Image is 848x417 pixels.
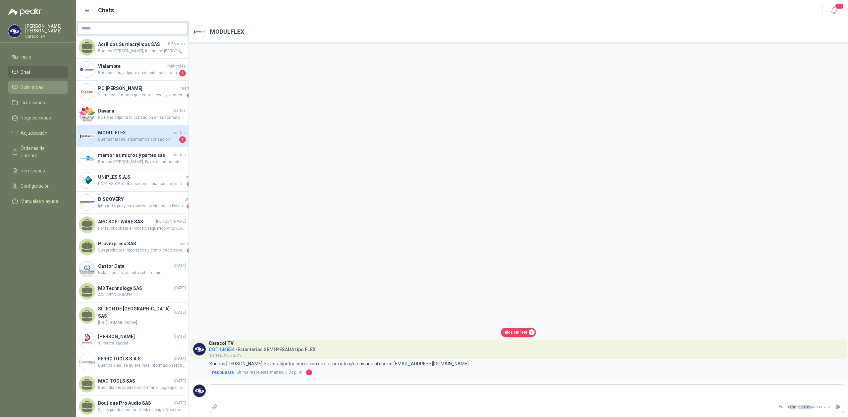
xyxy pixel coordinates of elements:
a: Configuración [8,180,68,192]
span: 1 [187,181,194,187]
span: martes [173,130,186,136]
h2: MODULFLEX [210,27,244,36]
span: martes [173,108,186,114]
span: miércoles [167,63,186,69]
button: 20 [828,5,840,17]
h3: Caracol TV [209,342,234,345]
h4: MAC TOOLS SAS [98,377,173,385]
span: Manuales y ayuda [21,198,58,205]
img: Company Logo [79,62,95,77]
h4: SITECH DE [GEOGRAPHIC_DATA] SAS [98,305,173,320]
span: Buen dia me puedes confirmar el Logo que lleva impreso por favor [98,385,186,391]
a: Inicio [8,51,68,63]
img: Company Logo [8,25,21,37]
span: lunes [184,196,194,203]
p: Buenos [PERSON_NAME]. Favor adjuntar cotización en su formato y/o enviarla al correo [EMAIL_ADDRE... [209,360,469,367]
h4: FERROTOOLS S.A.S. [98,355,173,362]
span: [DATE] [174,285,186,291]
span: si marca sacred [98,340,186,347]
span: Ya me confirmaron que entre jueves y viernes llegan los cotizados originalmente de 1 metro. Enton... [98,92,186,99]
span: Configuración [21,182,50,190]
img: Company Logo [193,385,206,397]
span: UNIPLES S.A.S. es una compañía con amplia trayectoria en el [PERSON_NAME] colombiano, ofrecemos s... [98,181,186,187]
span: martes, 3:34 p. m. [237,369,303,376]
a: M3 Technology SAS[DATE]ADJUNTO IMAGEN [76,280,188,302]
span: martes [173,152,186,158]
h4: PC [PERSON_NAME] [98,85,179,92]
span: Buenos [PERSON_NAME], le escribe [PERSON_NAME], quisiera saber si nos pueden mejorar el valor uni... [98,48,186,54]
h4: Boutique Pro Audio SAS [98,399,173,407]
span: viernes [180,241,194,247]
img: Company Logo [79,84,95,100]
img: Company Logo [79,354,95,370]
a: Company LogoCastor Data[DATE]Hola buen día, adjunto ficha tecnica [76,258,188,280]
a: Acrílicos Surtiacrylicos SAS8:56 a. m.Buenos [PERSON_NAME], le escribe [PERSON_NAME], quisiera sa... [76,36,188,59]
span: 1 [187,92,194,99]
span: 20 [835,3,844,9]
span: Adjudicación [21,129,47,137]
img: Company Logo [79,128,95,144]
span: [URL][DOMAIN_NAME] [98,320,186,326]
a: Remisiones [8,164,68,177]
span: 3 [187,247,194,254]
span: [DATE] [174,309,186,316]
span: Buenos días, adjunto cotización solicitada [98,70,178,76]
label: Adjuntar archivos [209,401,220,413]
span: Licitaciones [21,99,45,106]
span: Hilos sin leer [503,329,527,336]
span: [DATE] [174,263,186,269]
h4: MODULFLEX [98,129,171,136]
span: Buenos dias, se quiere mas informacion tecnica (capacidad, caudal, temperaturas, etc) para enviar... [98,362,186,369]
h4: DISCOVERY [98,196,182,203]
a: Company Logomemorias micros y partes sasmartesBuenos [PERSON_NAME]. Favor adjuntar cotización en ... [76,147,188,169]
span: [PERSON_NAME] [156,218,186,225]
h4: UNIPLES S.A.S [98,173,182,181]
button: Enviar [833,401,844,413]
span: 8:56 a. m. [168,41,186,47]
span: Órdenes de Compra [21,145,62,159]
h4: Vialambre [98,63,166,70]
img: Logo peakr [8,8,42,16]
p: Caracol TV [25,34,68,38]
span: Hola buen día, adjunto ficha tecnica [98,270,186,276]
h4: memorias micros y partes sas [98,152,171,159]
span: Si, les puedo generar el link de pago. Nosotros somos regimen simple simplificado ustedes aplicar... [98,407,186,413]
img: Company Logo [193,343,206,355]
h4: [PERSON_NAME] [98,333,173,340]
span: ENTER [798,405,810,409]
a: Company LogoUNIPLES S.A.SlunesUNIPLES S.A.S. es una compañía con amplia trayectoria en el [PERSON... [76,169,188,192]
span: 1 [306,369,312,375]
img: Company Logo [193,25,206,38]
a: Solicitudes [8,81,68,94]
span: martes, 9:35 a. m. [209,353,242,358]
span: Por favor cotizar el Modelo requerido VP2786-4K, en caso de no contar con este modelo NO COTIZAR [98,225,186,232]
p: [PERSON_NAME] [PERSON_NAME] [25,24,68,33]
h4: Davana [98,107,171,115]
span: Solicitudes [21,84,43,91]
span: No tiene adjunta la cotización en su formato [98,115,186,121]
span: [DATE] [174,356,186,362]
a: MAC TOOLS SAS[DATE]Buen dia me puedes confirmar el Logo que lleva impreso por favor [76,373,188,395]
h4: Acrílicos Surtiacrylicos SAS [98,41,167,48]
span: ADJUNTO IMAGEN [98,292,186,298]
span: 1 [529,329,535,335]
span: Chat [21,69,30,76]
span: Son productos importados y complicado conseguir local [98,247,186,254]
a: Company LogoDavanamartesNo tiene adjunta la cotización en su formato [76,103,188,125]
span: 1 [187,203,194,209]
img: Company Logo [79,195,95,210]
span: lunes [184,174,194,180]
span: [DATE] [174,400,186,406]
a: Licitaciones [8,96,68,109]
a: Company LogoPC [PERSON_NAME]martesYa me confirmaron que entre jueves y viernes llegan los cotizad... [76,81,188,103]
a: Provexpress SASviernesSon productos importados y complicado conseguir local3 [76,236,188,258]
p: Pulsa + para enviar [220,401,833,413]
img: Company Logo [79,106,95,122]
a: Company LogoDISCOVERYlunesIphone 16 pro y pro max ya no vienen de Fabrica, podemos ofrecer 16 nor... [76,192,188,214]
a: Chat [8,66,68,78]
span: [DATE] [174,334,186,340]
span: martes [181,85,194,92]
a: Company LogoFERROTOOLS S.A.S.[DATE]Buenos dias, se quiere mas informacion tecnica (capacidad, cau... [76,351,188,373]
a: Company LogoVialambremiércolesBuenos días, adjunto cotización solicitada1 [76,59,188,81]
span: Remisiones [21,167,45,174]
